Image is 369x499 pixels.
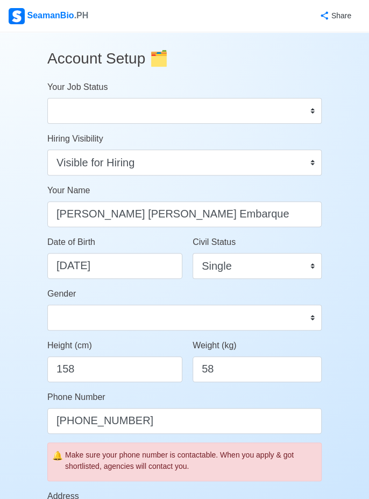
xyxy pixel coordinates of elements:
[47,81,108,94] label: Your Job Status
[309,5,360,26] button: Share
[47,134,103,143] span: Hiring Visibility
[52,449,63,462] span: caution
[47,408,322,434] input: ex. +63 912 345 6789
[150,50,168,67] span: folder
[9,8,25,24] img: Logo
[193,356,322,382] input: ex. 60
[193,236,236,249] label: Civil Status
[47,287,76,300] label: Gender
[47,392,105,402] span: Phone Number
[47,341,92,350] span: Height (cm)
[65,449,317,472] div: Make sure your phone number is contactable. When you apply & got shortlisted, agencies will conta...
[47,356,182,382] input: ex. 163
[47,41,322,76] h3: Account Setup
[74,11,89,20] span: .PH
[193,341,237,350] span: Weight (kg)
[47,201,322,227] input: Type your name
[9,8,88,24] div: SeamanBio
[47,236,95,249] label: Date of Birth
[47,186,90,195] span: Your Name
